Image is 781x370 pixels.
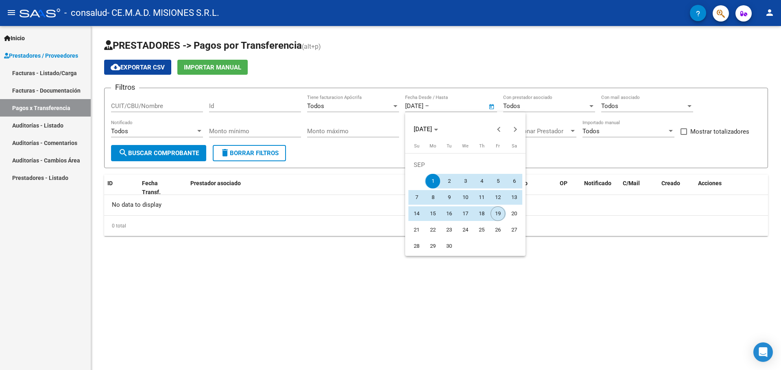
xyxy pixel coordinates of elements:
button: September 21, 2025 [408,222,425,238]
button: September 16, 2025 [441,206,457,222]
button: September 27, 2025 [506,222,522,238]
span: 8 [425,190,440,205]
span: Su [414,143,419,149]
span: 26 [491,223,505,237]
button: September 7, 2025 [408,189,425,206]
button: Choose month and year [410,122,441,136]
button: September 19, 2025 [490,206,506,222]
span: 6 [507,174,521,188]
span: 2 [442,174,456,188]
span: 17 [458,206,473,221]
button: September 10, 2025 [457,189,473,206]
button: September 11, 2025 [473,189,490,206]
button: September 13, 2025 [506,189,522,206]
span: 28 [409,239,424,253]
span: 21 [409,223,424,237]
span: Fr [496,143,500,149]
button: September 6, 2025 [506,173,522,189]
span: 14 [409,206,424,221]
span: 11 [474,190,489,205]
span: 15 [425,206,440,221]
button: September 8, 2025 [425,189,441,206]
button: September 17, 2025 [457,206,473,222]
span: 12 [491,190,505,205]
span: We [462,143,469,149]
span: 30 [442,239,456,253]
button: September 3, 2025 [457,173,473,189]
button: September 15, 2025 [425,206,441,222]
button: Previous month [491,121,507,137]
button: September 23, 2025 [441,222,457,238]
span: Tu [447,143,452,149]
button: September 12, 2025 [490,189,506,206]
span: 24 [458,223,473,237]
span: 3 [458,174,473,188]
button: September 25, 2025 [473,222,490,238]
span: 23 [442,223,456,237]
span: 1 [425,174,440,188]
button: September 30, 2025 [441,238,457,254]
button: Next month [507,121,524,137]
button: September 1, 2025 [425,173,441,189]
button: September 24, 2025 [457,222,473,238]
button: September 22, 2025 [425,222,441,238]
span: Th [479,143,484,149]
span: 29 [425,239,440,253]
span: 7 [409,190,424,205]
td: SEP [408,157,522,173]
span: 5 [491,174,505,188]
button: September 18, 2025 [473,206,490,222]
span: [DATE] [414,125,432,133]
span: 18 [474,206,489,221]
span: 16 [442,206,456,221]
button: September 5, 2025 [490,173,506,189]
button: September 14, 2025 [408,206,425,222]
button: September 26, 2025 [490,222,506,238]
span: 4 [474,174,489,188]
span: 27 [507,223,521,237]
button: September 9, 2025 [441,189,457,206]
span: 9 [442,190,456,205]
button: September 20, 2025 [506,206,522,222]
span: 20 [507,206,521,221]
span: 13 [507,190,521,205]
button: September 2, 2025 [441,173,457,189]
span: 25 [474,223,489,237]
button: September 4, 2025 [473,173,490,189]
div: Open Intercom Messenger [753,342,773,362]
span: 22 [425,223,440,237]
button: September 29, 2025 [425,238,441,254]
span: 19 [491,206,505,221]
span: Sa [512,143,517,149]
span: Mo [430,143,436,149]
button: September 28, 2025 [408,238,425,254]
span: 10 [458,190,473,205]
